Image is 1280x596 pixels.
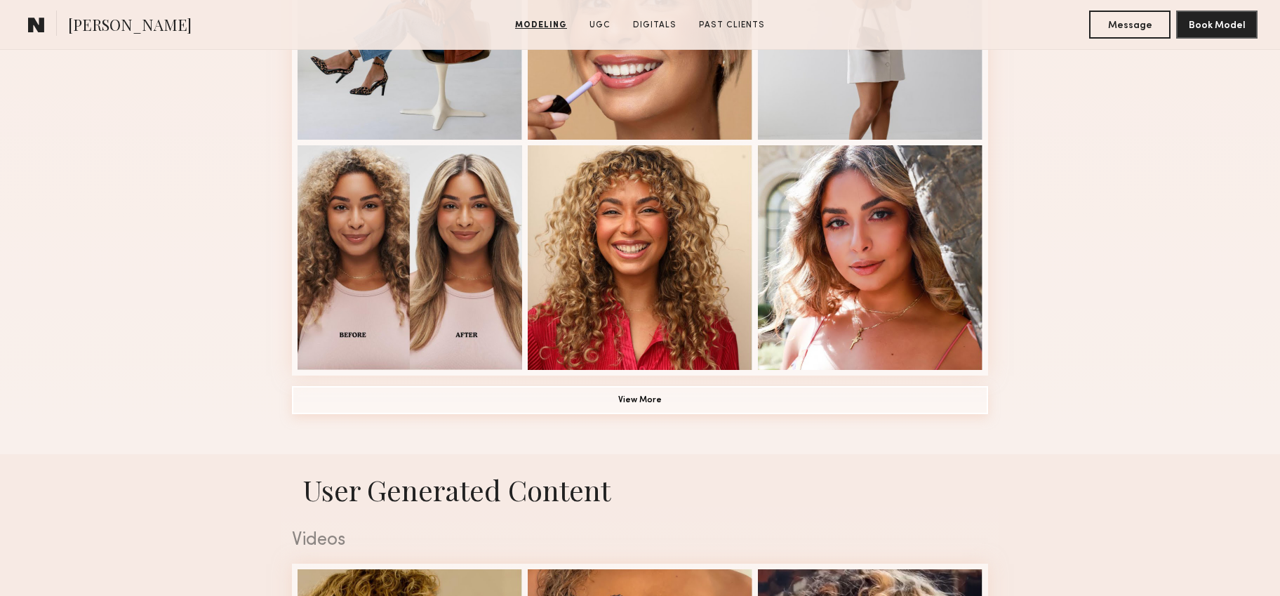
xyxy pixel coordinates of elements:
[1089,11,1171,39] button: Message
[627,19,682,32] a: Digitals
[509,19,573,32] a: Modeling
[292,386,988,414] button: View More
[68,14,192,39] span: [PERSON_NAME]
[1176,18,1258,30] a: Book Model
[281,471,999,508] h1: User Generated Content
[584,19,616,32] a: UGC
[693,19,771,32] a: Past Clients
[292,531,988,550] div: Videos
[1176,11,1258,39] button: Book Model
